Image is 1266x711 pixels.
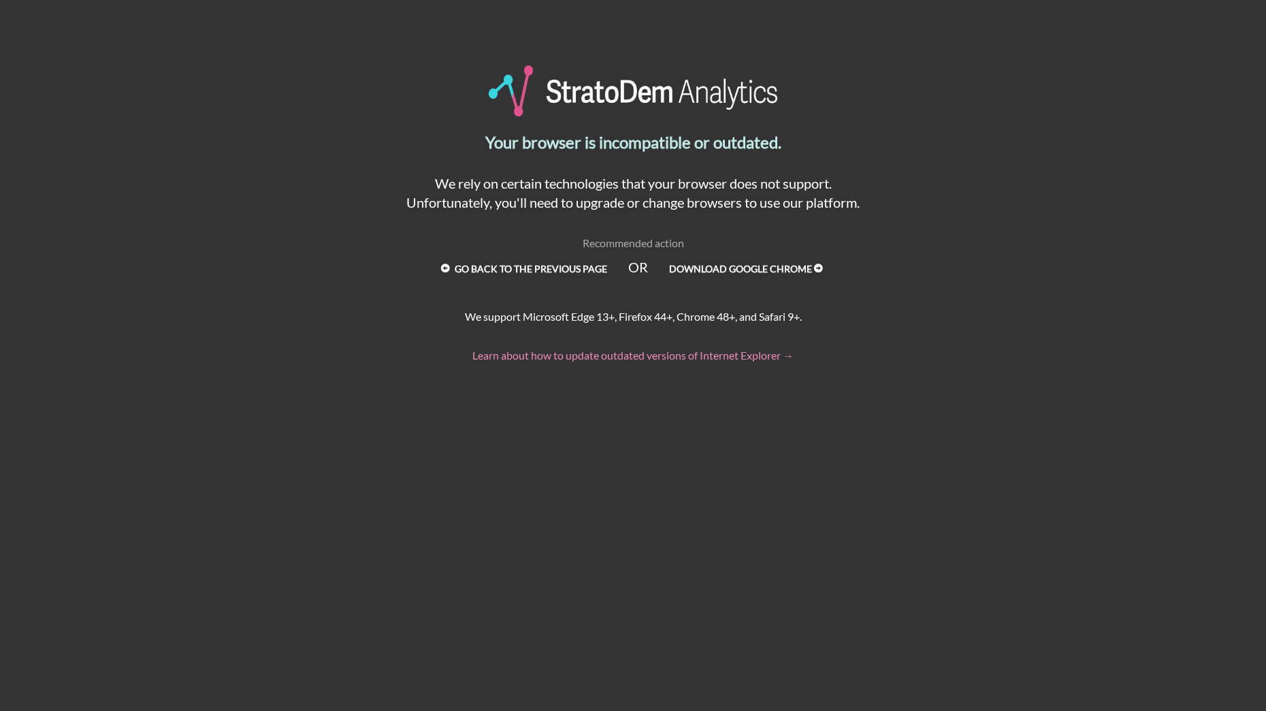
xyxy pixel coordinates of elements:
[455,263,607,274] strong: Go back to the previous page
[485,132,781,152] strong: Your browser is incompatible or outdated.
[465,310,802,323] span: We support Microsoft Edge 13+, Firefox 44+, Chrome 48+, and Safari 9+.
[489,65,778,116] img: StratoDem Analytics
[583,236,684,249] span: Recommended action
[472,349,794,362] a: Learn about how to update outdated versions of Internet Explorer →
[669,263,812,274] strong: Download Google Chrome
[649,258,846,280] a: Download Google Chrome
[421,258,628,280] a: Go back to the previous page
